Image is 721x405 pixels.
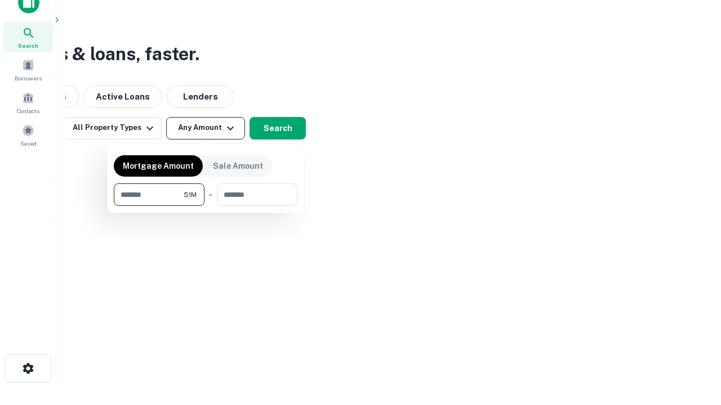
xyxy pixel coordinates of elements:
[184,190,197,200] span: $1M
[123,160,194,172] p: Mortgage Amount
[213,160,263,172] p: Sale Amount
[209,183,212,206] div: -
[665,315,721,369] iframe: Chat Widget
